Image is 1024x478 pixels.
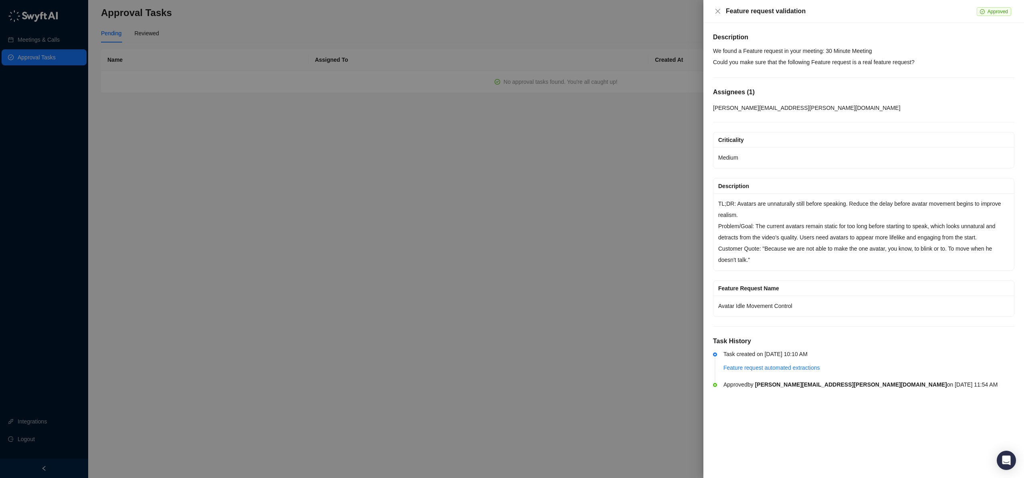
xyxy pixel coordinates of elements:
[726,6,977,16] div: Feature request validation
[723,381,998,388] span: Approved by on [DATE] 11:54 AM
[718,221,1009,243] p: Problem/Goal: The current avatars remain static for too long before starting to speak, which look...
[755,381,947,388] b: [PERSON_NAME][EMAIL_ADDRESS][PERSON_NAME][DOMAIN_NAME]
[723,351,808,357] span: Task created on [DATE] 10:10 AM
[718,284,1009,293] div: Feature Request Name
[713,87,1014,97] h5: Assignees ( 1 )
[718,198,1009,221] p: TL;DR: Avatars are unnaturally still before speaking. Reduce the delay before avatar movement beg...
[713,6,723,16] button: Close
[713,32,1014,42] h5: Description
[718,152,1009,163] p: Medium
[713,105,901,111] span: [PERSON_NAME][EMAIL_ADDRESS][PERSON_NAME][DOMAIN_NAME]
[713,45,1014,68] p: We found a Feature request in your meeting: 30 Minute Meeting Could you make sure that the follow...
[713,336,1014,346] h5: Task History
[980,9,985,14] span: check-circle
[997,451,1016,470] div: Open Intercom Messenger
[718,136,1009,144] div: Criticality
[715,8,721,14] span: close
[718,182,1009,190] div: Description
[718,243,1009,265] p: Customer Quote: "Because we are not able to make the one avatar, you know, to blink or to. To mov...
[718,300,1009,312] p: Avatar Idle Movement Control
[988,9,1008,14] span: Approved
[723,365,820,371] a: Feature request automated extractions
